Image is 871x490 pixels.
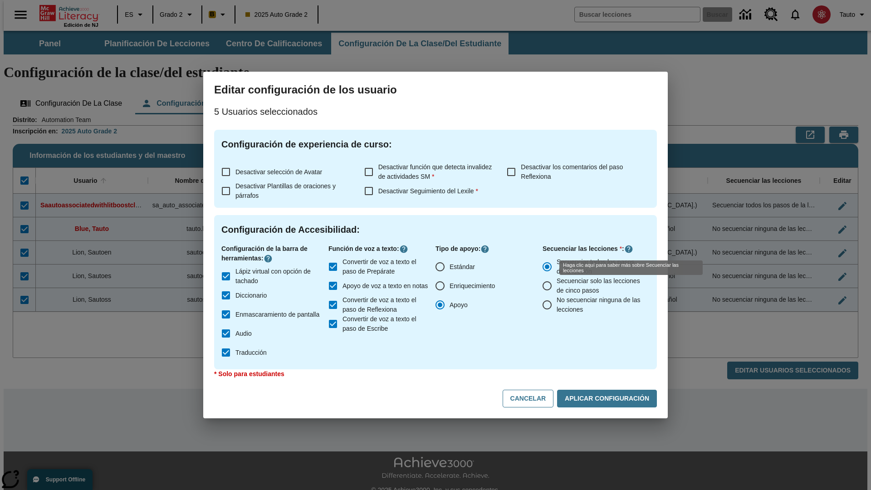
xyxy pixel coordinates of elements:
[235,182,336,199] span: Desactivar Plantillas de oraciones y párrafos
[559,260,703,275] div: Haga clic aquí para saber más sobre Secuenciar las lecciones
[221,222,650,237] h4: Configuración de Accesibilidad :
[214,369,657,379] p: * Solo para estudiantes
[235,267,321,286] span: Lápiz virtual con opción de tachado
[557,390,657,407] button: Aplicar configuración
[343,281,428,291] span: Apoyo de voz a texto en notas
[480,245,489,254] button: Haga clic aquí para saber más sobre
[235,348,267,358] span: Traducción
[221,244,328,263] p: Configuración de la barra de herramientas :
[264,254,273,263] button: Haga clic aquí para saber más sobre
[435,244,543,254] p: Tipo de apoyo :
[214,83,657,97] h3: Editar configuración de los usuario
[235,291,267,300] span: Diccionario
[328,244,435,254] p: Función de voz a texto :
[557,295,642,314] span: No secuenciar ninguna de las lecciones
[521,163,623,180] span: Desactivar los comentarios del paso Reflexiona
[399,245,408,254] button: Haga clic aquí para saber más sobre
[624,245,633,254] button: Haga clic aquí para saber más sobre
[343,257,428,276] span: Convertir de voz a texto el paso de Prepárate
[343,295,428,314] span: Convertir de voz a texto el paso de Reflexiona
[343,314,428,333] span: Convertir de voz a texto el paso de Escribe
[221,137,650,152] h4: Configuración de experiencia de curso :
[450,300,468,310] span: Apoyo
[235,168,322,176] span: Desactivar selección de Avatar
[378,163,492,180] span: Desactivar función que detecta invalidez de actividades SM
[450,281,495,291] span: Enriquecimiento
[543,244,650,254] p: Secuenciar las lecciones :
[378,187,478,195] span: Desactivar Seguimiento del Lexile
[235,329,252,338] span: Audio
[450,262,475,272] span: Estándar
[235,310,319,319] span: Enmascaramiento de pantalla
[214,104,657,119] p: 5 Usuarios seleccionados
[557,276,642,295] span: Secuenciar solo las lecciones de cinco pasos
[503,390,554,407] button: Cancelar
[557,257,642,276] span: Secuenciar todos los pasos de la lección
